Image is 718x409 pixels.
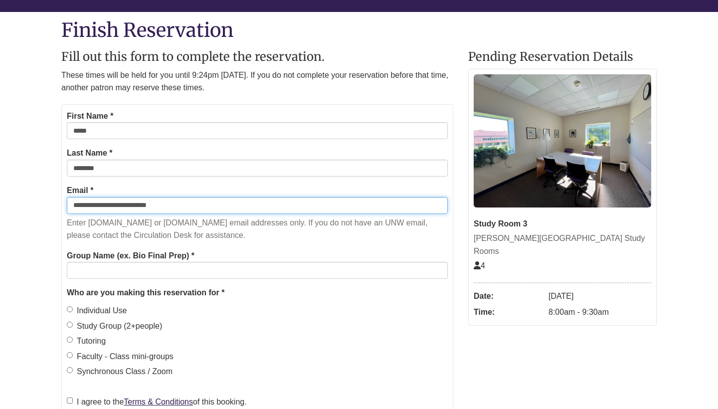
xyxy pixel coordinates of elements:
div: Study Room 3 [474,217,651,230]
dt: Time: [474,304,543,320]
label: Last Name * [67,147,113,160]
label: Group Name (ex. Bio Final Prep) * [67,249,194,262]
input: Individual Use [67,306,73,312]
legend: Who are you making this reservation for * [67,286,448,299]
input: Synchronous Class / Zoom [67,367,73,373]
label: Synchronous Class / Zoom [67,365,173,378]
dt: Date: [474,288,543,304]
label: Individual Use [67,304,127,317]
dd: 8:00am - 9:30am [548,304,651,320]
h1: Finish Reservation [61,19,657,40]
img: Study Room 3 [474,74,651,207]
div: [PERSON_NAME][GEOGRAPHIC_DATA] Study Rooms [474,232,651,257]
label: First Name * [67,110,113,123]
h2: Pending Reservation Details [468,50,657,63]
p: These times will be held for you until 9:24pm [DATE]. If you do not complete your reservation bef... [61,69,453,94]
input: I agree to theTerms & Conditionsof this booking. [67,398,73,404]
span: The capacity of this space [474,261,485,270]
a: Terms & Conditions [124,398,193,406]
label: Email * [67,184,93,197]
input: Study Group (2+people) [67,322,73,328]
h2: Fill out this form to complete the reservation. [61,50,453,63]
label: Study Group (2+people) [67,320,162,333]
input: Faculty - Class mini-groups [67,352,73,358]
input: Tutoring [67,337,73,343]
label: I agree to the of this booking. [67,396,247,409]
label: Tutoring [67,335,106,348]
label: Faculty - Class mini-groups [67,350,174,363]
dd: [DATE] [548,288,651,304]
p: Enter [DOMAIN_NAME] or [DOMAIN_NAME] email addresses only. If you do not have an UNW email, pleas... [67,216,448,242]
